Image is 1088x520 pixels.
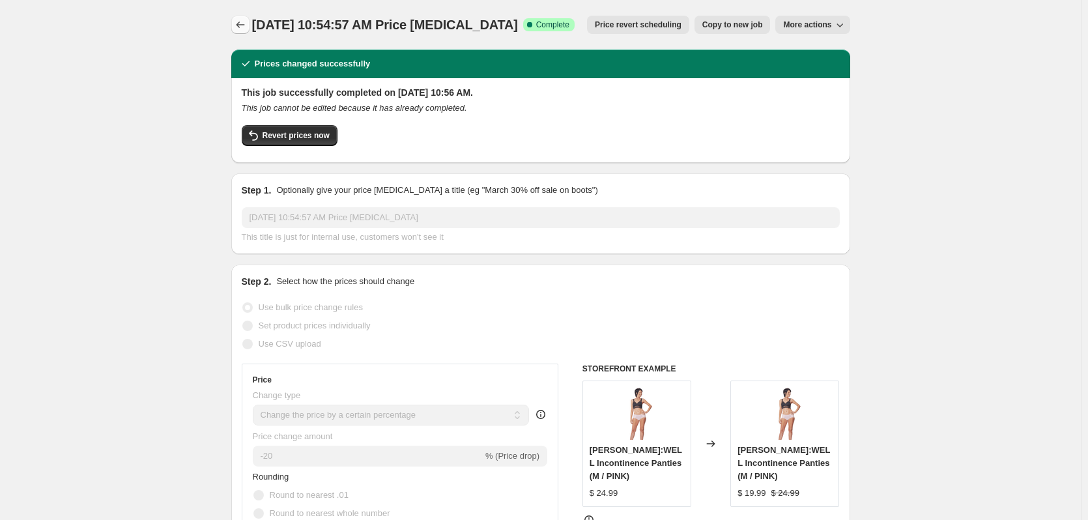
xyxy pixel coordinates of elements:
[263,130,330,141] span: Revert prices now
[252,18,518,32] span: [DATE] 10:54:57 AM Price [MEDICAL_DATA]
[737,445,830,481] span: [PERSON_NAME]:WELL Incontinence Panties (M / PINK)
[231,16,250,34] button: Price change jobs
[775,16,850,34] button: More actions
[737,488,766,498] span: $ 19.99
[242,275,272,288] h2: Step 2.
[534,408,547,421] div: help
[259,302,363,312] span: Use bulk price change rules
[253,431,333,441] span: Price change amount
[582,364,840,374] h6: STOREFRONT EXAMPLE
[255,57,371,70] h2: Prices changed successfully
[253,446,483,467] input: -15
[783,20,831,30] span: More actions
[270,490,349,500] span: Round to nearest .01
[253,472,289,482] span: Rounding
[590,488,618,498] span: $ 24.99
[242,103,467,113] i: This job cannot be edited because it has already completed.
[771,488,799,498] span: $ 24.99
[702,20,763,30] span: Copy to new job
[610,388,663,440] img: Untitleddesign_189927de-6ec6-4832-ad7f-06bfc05f25e5_80x.png
[759,388,811,440] img: Untitleddesign_189927de-6ec6-4832-ad7f-06bfc05f25e5_80x.png
[253,375,272,385] h3: Price
[253,390,301,400] span: Change type
[242,207,840,228] input: 30% off holiday sale
[270,508,390,518] span: Round to nearest whole number
[595,20,681,30] span: Price revert scheduling
[276,275,414,288] p: Select how the prices should change
[694,16,771,34] button: Copy to new job
[536,20,569,30] span: Complete
[242,125,337,146] button: Revert prices now
[259,339,321,349] span: Use CSV upload
[587,16,689,34] button: Price revert scheduling
[242,232,444,242] span: This title is just for internal use, customers won't see it
[590,445,682,481] span: [PERSON_NAME]:WELL Incontinence Panties (M / PINK)
[242,184,272,197] h2: Step 1.
[242,86,840,99] h2: This job successfully completed on [DATE] 10:56 AM.
[259,321,371,330] span: Set product prices individually
[276,184,597,197] p: Optionally give your price [MEDICAL_DATA] a title (eg "March 30% off sale on boots")
[485,451,539,461] span: % (Price drop)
